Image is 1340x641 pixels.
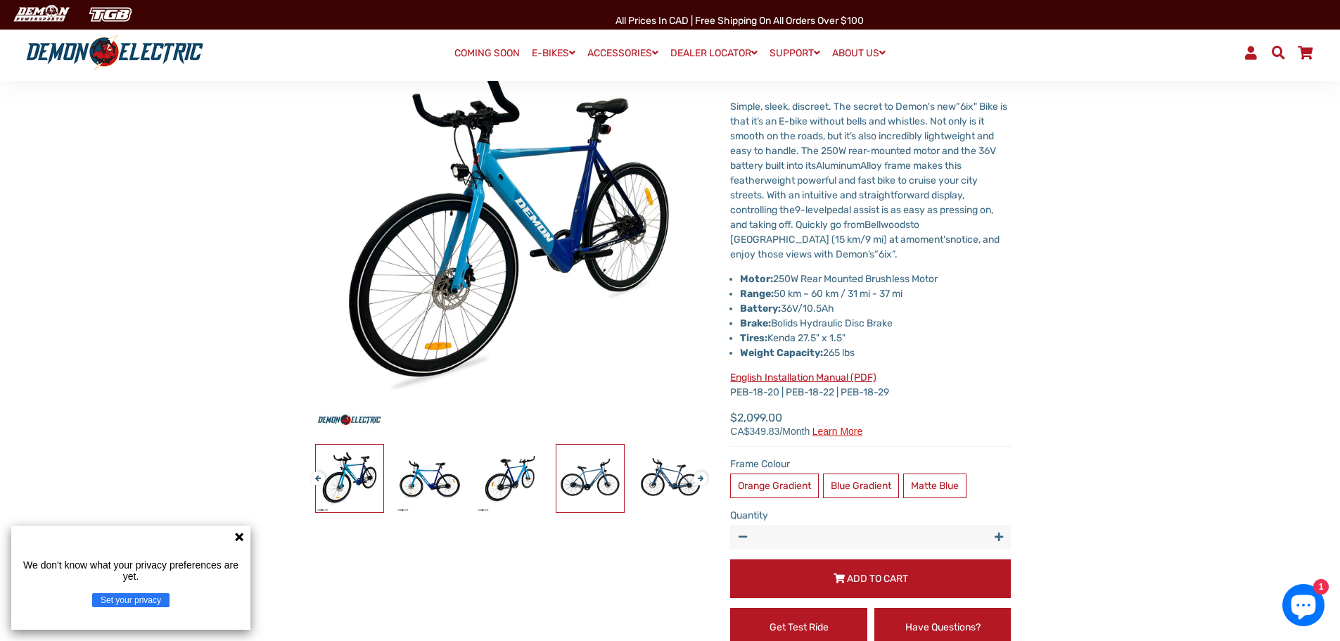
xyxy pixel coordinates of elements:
strong: Brake: [740,317,771,329]
span: s also incredibly lightweight and easy to handle. The 250W rear-mounted motor and the 36V battery... [730,130,996,172]
li: Bolids Hydraulic Disc Brake [740,316,1011,331]
span: Reviews [804,70,842,82]
span: “ [874,248,879,260]
strong: Tires: [740,332,767,344]
li: Kenda 27.5" x 1.5" [740,331,1011,345]
li: 250W Rear Mounted Brushless Motor [740,272,1011,286]
span: $2,099.00 [730,410,862,436]
img: Demon Electric [7,3,75,26]
span: moment's [906,234,950,246]
a: SUPPORT [765,43,825,63]
a: COMING SOON [449,44,525,63]
span: All Prices in CAD | Free shipping on all orders over $100 [615,15,864,27]
button: Reduce item quantity by one [730,525,755,550]
li: 265 lbs [740,345,1011,360]
a: ACCESSORIES [582,43,663,63]
span: Simple, sleek, discreet. The secret to Demon's new [730,101,956,113]
img: 6ix City eBike [556,445,624,512]
span: . [895,248,898,260]
span: Bellwoods [864,219,910,231]
span: 6ix [879,248,892,260]
label: Matte Blue [903,474,966,498]
strong: Range: [740,288,774,300]
img: TGB Canada [82,3,139,26]
span: ’ [850,130,851,142]
input: quantity [730,525,1011,550]
label: Blue Gradient [823,474,899,498]
a: DEALER LOCATOR [665,43,762,63]
img: Demon Electric logo [21,34,208,71]
strong: Weight Capacity: [740,347,823,359]
span: to [GEOGRAPHIC_DATA] (15 km/9 mi) at a [730,219,919,246]
p: PEB-18-20 | PEB-18-22 | PEB-18-29 [730,370,1011,400]
span: ’ [757,115,758,127]
img: 6ix City eBike - Demon Electric [396,445,464,512]
strong: Battery: [740,303,781,315]
button: Set your privacy [92,593,170,607]
span: s [869,248,874,260]
span: pedal assist is as easy as pressing on, and taking off. Quickly go from [730,204,993,231]
label: Orange Gradient [730,474,819,498]
span: 9-level [795,204,827,216]
span: ’ [868,248,869,260]
button: Increase item quantity by one [986,525,1011,550]
span: ” [892,248,895,260]
a: E-BIKES [527,43,580,63]
img: 6ix City eBike - Demon Electric [476,445,544,512]
p: We don't know what your privacy preferences are yet. [17,559,245,582]
img: 6ix City eBike [637,445,704,512]
span: Alloy frame makes this featherweight powerful and fast bike to cruise your city streets. With an ... [730,160,978,216]
button: Add to Cart [730,559,1011,598]
span: Aluminum [816,160,860,172]
img: 6ix City eBike - Demon Electric [316,445,383,512]
label: Quantity [730,508,1011,523]
li: 36V/10.5Ah [740,301,1011,316]
li: 50 km – 60 km / 31 mi - 37 mi [740,286,1011,301]
strong: Motor: [740,273,773,285]
a: English Installation Manual (PDF) [730,372,876,383]
button: Previous [311,464,319,481]
label: Frame Colour [730,457,1011,471]
button: Next [694,464,702,481]
span: Add to Cart [847,573,908,585]
span: “ [956,101,960,113]
a: ABOUT US [827,43,891,63]
span: 50 reviews [792,70,842,82]
span: 6ix" Bike is that it [730,101,1007,127]
inbox-online-store-chat: Shopify online store chat [1278,584,1329,630]
span: s an E-bike without bells and whistles. Not only is it smooth on the roads, but it [730,115,984,142]
span: notice, and enjoy those views with Demon [730,234,1000,260]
